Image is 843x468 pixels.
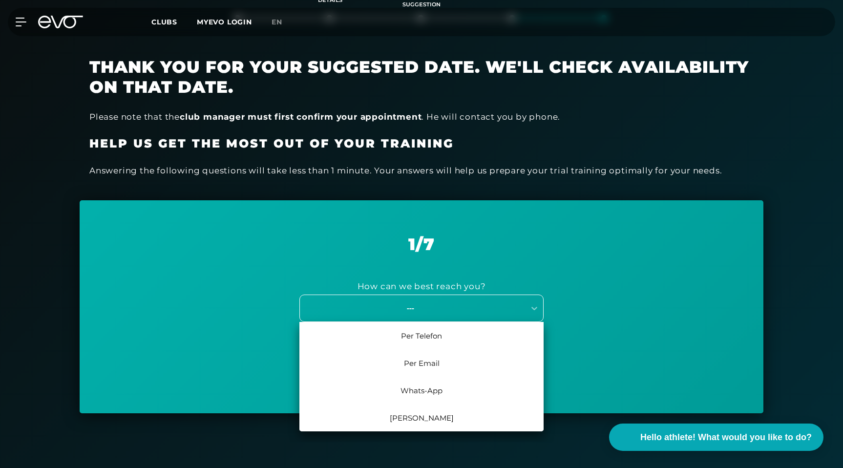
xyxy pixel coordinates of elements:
[151,17,197,26] a: Clubs
[299,322,544,349] div: Per Telefon
[272,17,294,28] a: en
[358,281,486,291] font: How can we best reach you?
[423,234,435,255] font: 7
[609,424,823,451] button: Hello athlete! What would you like to do?
[299,349,544,377] div: Per Email
[416,234,423,255] font: /
[299,377,544,404] div: Whats-App
[407,303,414,313] font: ---
[89,166,722,175] font: Answering the following questions will take less than 1 minute. Your answers will help us prepare...
[89,57,749,97] font: Thank you for your suggested date. We'll check availability on that date.
[640,432,812,442] font: Hello athlete! What would you like to do?
[408,234,416,255] font: 1
[89,112,180,122] font: Please note that the
[421,112,560,122] font: . He will contact you by phone.
[180,112,421,122] font: club manager must first confirm your appointment
[272,18,282,26] font: en
[197,18,252,26] a: MYEVO LOGIN
[299,404,544,431] div: [PERSON_NAME]
[151,18,177,26] font: Clubs
[89,136,454,150] font: Help us get the most out of your training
